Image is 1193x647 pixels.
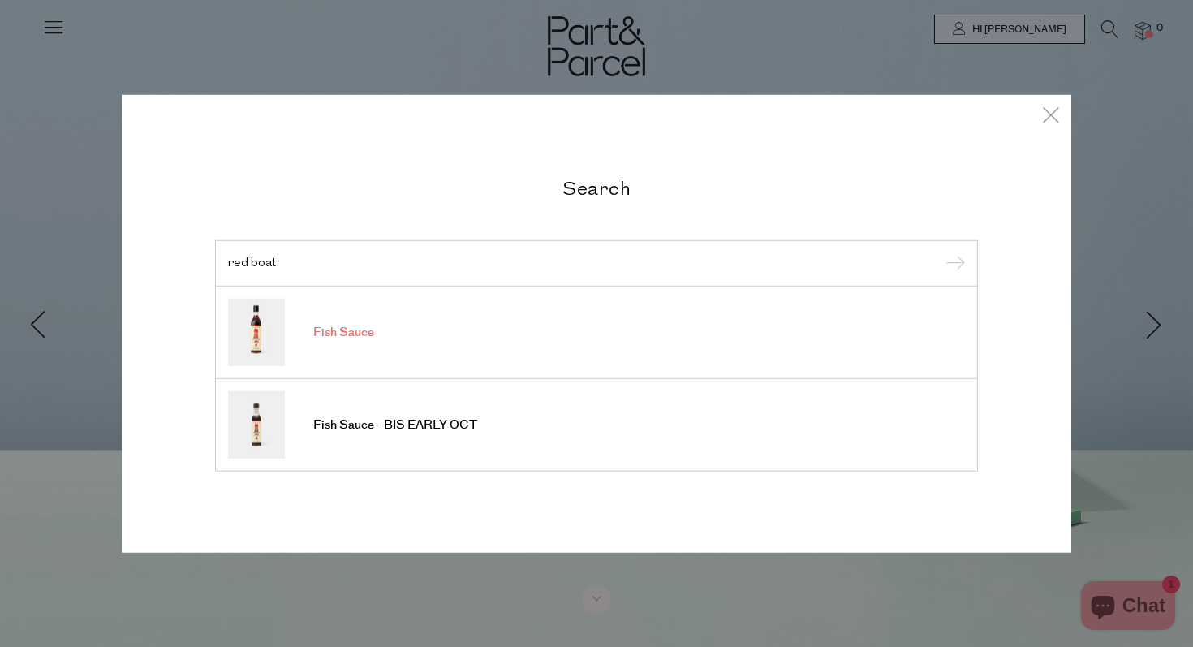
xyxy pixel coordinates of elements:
span: Fish Sauce [313,325,374,341]
img: Fish Sauce - BIS EARLY OCT [228,391,285,459]
span: Fish Sauce - BIS EARLY OCT [313,417,477,433]
a: Fish Sauce [228,299,965,366]
img: Fish Sauce [228,299,285,366]
a: Fish Sauce - BIS EARLY OCT [228,391,965,459]
h2: Search [215,175,978,199]
input: Search [228,257,965,269]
